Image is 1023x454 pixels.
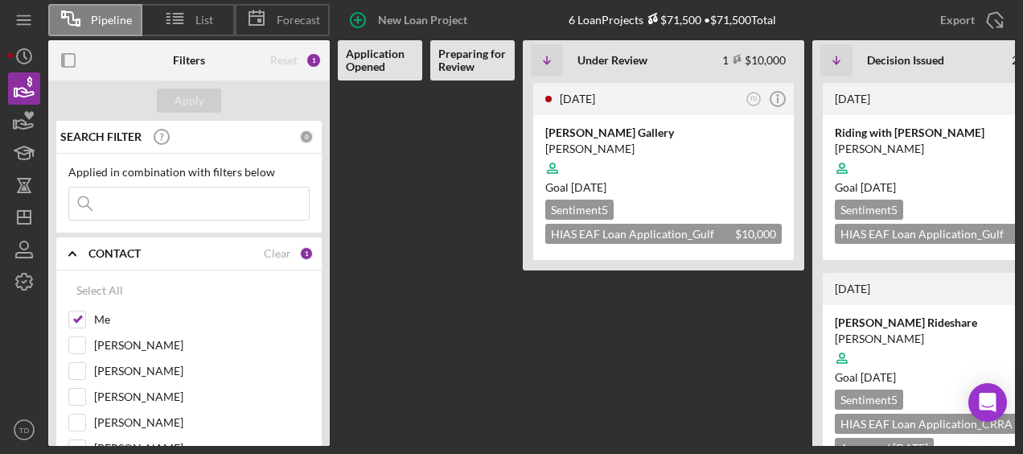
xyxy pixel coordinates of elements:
[91,14,132,27] span: Pipeline
[545,141,782,157] div: [PERSON_NAME]
[643,13,701,27] div: $71,500
[306,52,322,68] div: 1
[968,383,1007,422] div: Open Intercom Messenger
[60,130,142,143] b: SEARCH FILTER
[571,180,606,194] time: 08/28/2025
[299,130,314,144] div: 0
[835,390,903,410] div: Sentiment 5
[545,180,606,194] span: Goal
[94,363,310,379] label: [PERSON_NAME]
[195,14,213,27] span: List
[924,4,1015,36] button: Export
[940,4,975,36] div: Export
[545,200,614,220] div: Sentiment 5
[378,4,467,36] div: New Loan Project
[531,80,796,262] a: [DATE]TD[PERSON_NAME] Gallery[PERSON_NAME]Goal [DATE]Sentiment5HIAS EAF Loan Application_Gulf Coa...
[94,415,310,431] label: [PERSON_NAME]
[68,166,310,179] div: Applied in combination with filters below
[88,247,141,260] b: CONTACT
[835,200,903,220] div: Sentiment 5
[299,246,314,261] div: 1
[175,89,204,113] div: Apply
[835,370,896,384] span: Goal
[338,4,483,36] button: New Loan Project
[569,13,776,27] div: 6 Loan Projects • $71,500 Total
[545,224,782,244] div: HIAS EAF Loan Application_Gulf Coast JFCS
[861,180,896,194] time: 10/06/2025
[270,54,298,67] div: Reset
[173,54,205,67] b: Filters
[8,414,40,446] button: TD
[577,54,647,67] b: Under Review
[835,180,896,194] span: Goal
[835,92,870,105] time: 2025-08-25 20:30
[76,274,123,307] div: Select All
[438,47,507,73] b: Preparing for Review
[750,96,758,101] text: TD
[861,370,896,384] time: 10/14/2025
[264,247,291,260] div: Clear
[835,282,870,295] time: 2025-08-15 19:39
[94,389,310,405] label: [PERSON_NAME]
[867,54,944,67] b: Decision Issued
[346,47,414,73] b: Application Opened
[68,274,131,307] button: Select All
[560,92,595,105] time: 2025-06-29 21:55
[94,312,310,328] label: Me
[735,227,776,241] span: $10,000
[277,14,320,27] span: Forecast
[19,426,30,435] text: TD
[722,53,786,67] div: 1 $10,000
[157,89,221,113] button: Apply
[743,89,765,110] button: TD
[94,337,310,353] label: [PERSON_NAME]
[545,125,782,141] div: [PERSON_NAME] Gallery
